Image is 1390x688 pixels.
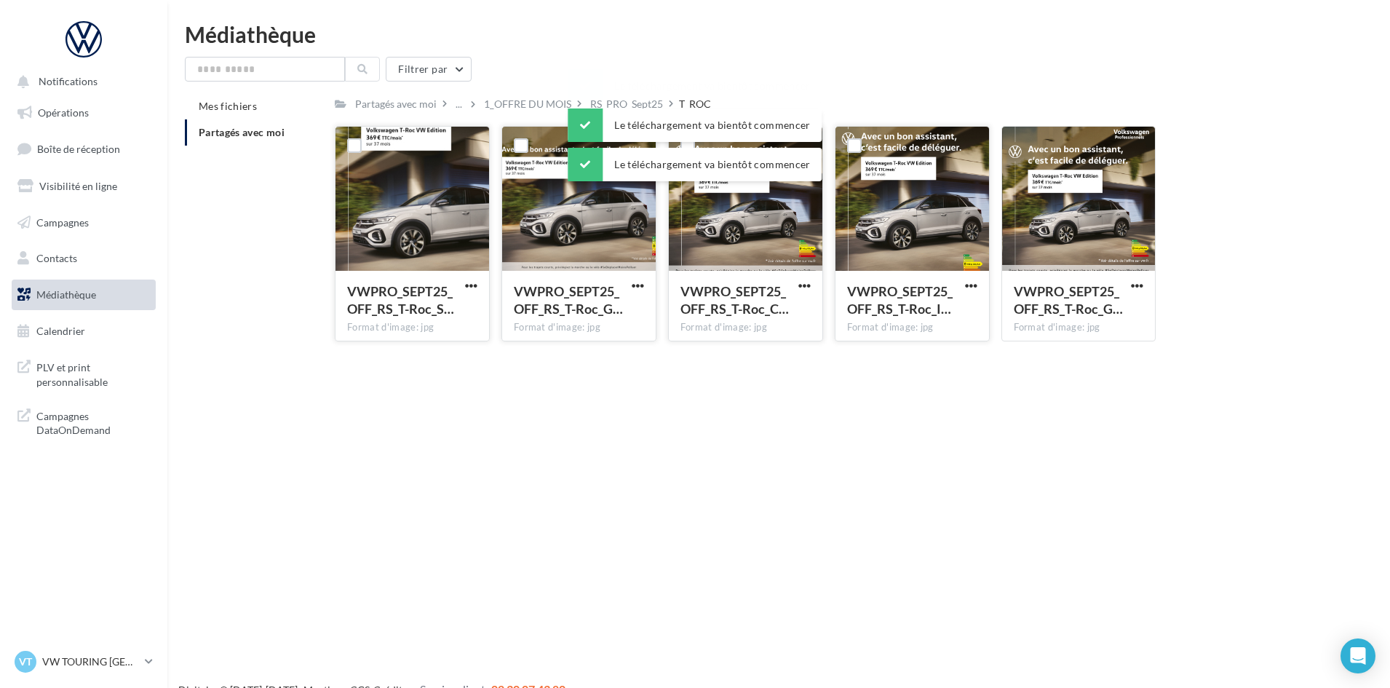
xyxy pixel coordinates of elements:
span: Opérations [38,106,89,119]
span: VT [19,655,32,669]
a: Campagnes DataOnDemand [9,400,159,443]
a: Campagnes [9,207,159,238]
div: Open Intercom Messenger [1341,638,1375,673]
div: ... [453,94,465,114]
div: Format d'image: jpg [347,321,477,334]
div: 1_OFFRE DU MOIS [484,97,571,111]
span: Boîte de réception [37,143,120,155]
span: Campagnes [36,216,89,228]
span: Contacts [36,252,77,264]
a: Contacts [9,243,159,274]
div: Format d'image: jpg [847,321,977,334]
div: Médiathèque [185,23,1373,45]
a: VT VW TOURING [GEOGRAPHIC_DATA] [12,648,156,676]
span: Partagés avec moi [199,126,285,138]
div: Format d'image: jpg [680,321,811,334]
div: Le téléchargement va bientôt commencer [568,148,822,181]
span: Médiathèque [36,288,96,301]
a: Calendrier [9,316,159,347]
span: VWPRO_SEPT25_OFF_RS_T-Roc_GMB_720x720px [1014,283,1123,317]
span: Mes fichiers [199,100,257,112]
a: Médiathèque [9,280,159,310]
div: Le téléchargement va bientôt commencer [568,69,822,103]
span: VWPRO_SEPT25_OFF_RS_T-Roc_CARRE [680,283,789,317]
span: PLV et print personnalisable [36,357,150,389]
span: Visibilité en ligne [39,180,117,192]
a: Visibilité en ligne [9,171,159,202]
div: Format d'image: jpg [514,321,644,334]
span: Notifications [39,76,98,88]
div: Partagés avec moi [355,97,437,111]
div: Le téléchargement va bientôt commencer [568,108,822,142]
span: VWPRO_SEPT25_OFF_RS_T-Roc_GMB [514,283,623,317]
a: Boîte de réception [9,133,159,165]
div: Format d'image: jpg [1014,321,1144,334]
span: VWPRO_SEPT25_OFF_RS_T-Roc_INSTA [847,283,953,317]
a: Opérations [9,98,159,128]
button: Filtrer par [386,57,472,82]
span: VWPRO_SEPT25_OFF_RS_T-Roc_STORY [347,283,454,317]
span: Campagnes DataOnDemand [36,406,150,438]
p: VW TOURING [GEOGRAPHIC_DATA] [42,655,139,669]
span: Calendrier [36,325,85,337]
a: PLV et print personnalisable [9,352,159,395]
